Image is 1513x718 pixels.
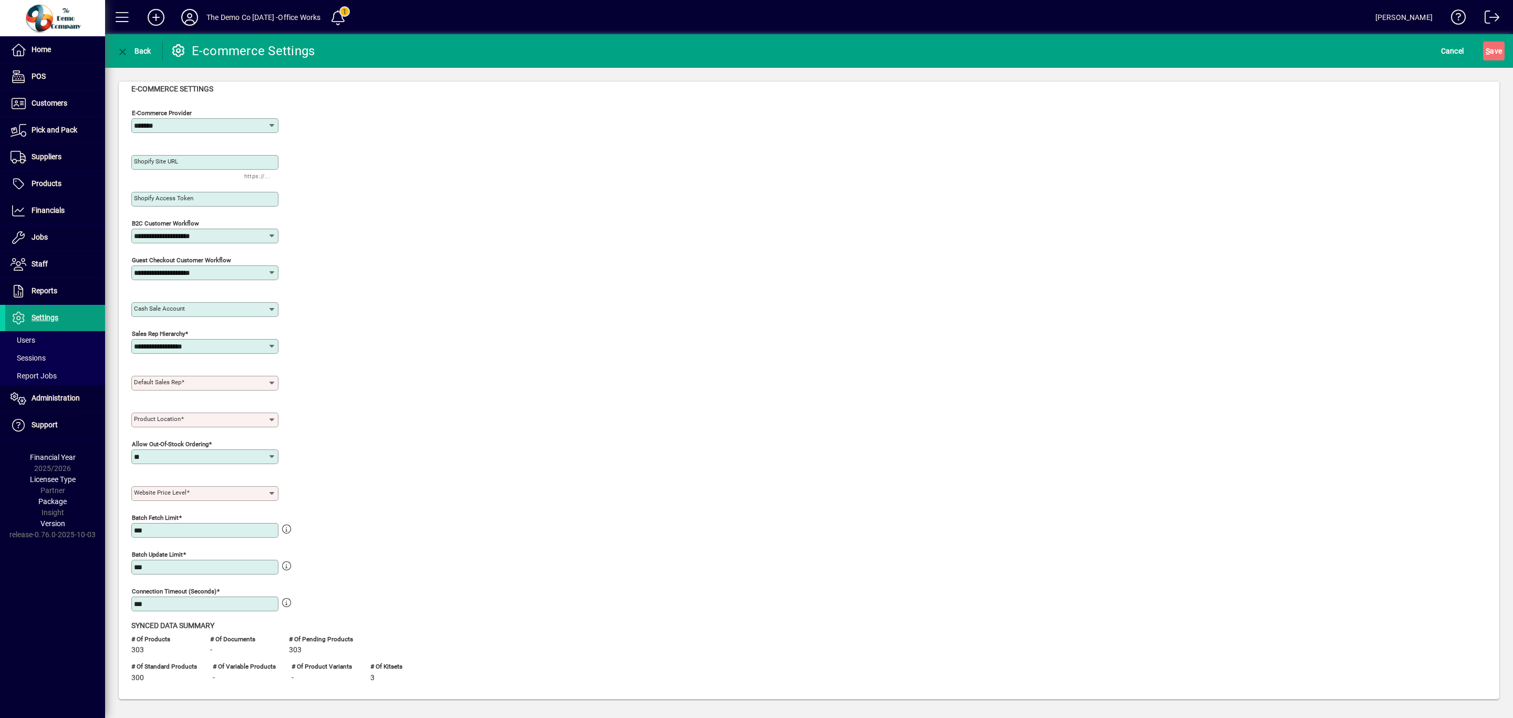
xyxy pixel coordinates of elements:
span: Report Jobs [11,372,57,380]
a: POS [5,64,105,90]
button: Add [139,8,173,27]
button: Back [113,42,154,60]
span: Jobs [32,233,48,241]
span: # of Kitsets [370,663,433,670]
span: Financial Year [30,453,76,461]
mat-label: Allow out-of-stock ordering [132,440,209,448]
span: # of Product Variants [292,663,355,670]
button: Profile [173,8,206,27]
span: Customers [32,99,67,107]
button: Save [1483,42,1505,60]
span: Administration [32,394,80,402]
div: The Demo Co [DATE] -Office Works [206,9,321,26]
span: Home [32,45,51,54]
span: S [1486,47,1490,55]
span: E-commerce Settings [131,85,213,93]
span: # of Variable Products [213,663,276,670]
span: Back [116,47,151,55]
div: E-commerce Settings [171,43,315,59]
mat-label: Product location [134,415,181,423]
mat-label: Shopify Site URL [134,158,178,165]
mat-label: Batch update limit [132,551,183,558]
span: 300 [131,674,144,682]
span: Licensee Type [30,475,76,484]
app-page-header-button: Back [105,42,163,60]
a: Pick and Pack [5,117,105,143]
span: 303 [289,646,302,654]
a: Home [5,37,105,63]
span: Settings [32,313,58,322]
span: Products [32,179,61,188]
mat-label: E-commerce Provider [132,109,192,117]
span: - [210,646,212,654]
span: # of Pending Products [289,636,353,643]
a: Knowledge Base [1443,2,1466,36]
mat-hint: https://... [244,170,270,182]
a: Staff [5,251,105,278]
span: Reports [32,286,57,295]
mat-label: Connection timeout (seconds) [132,588,216,595]
a: Administration [5,385,105,412]
a: Report Jobs [5,367,105,385]
span: Package [38,497,67,506]
a: Sessions [5,349,105,367]
a: Jobs [5,224,105,251]
a: Logout [1477,2,1500,36]
mat-label: Guest Checkout Customer Workflow [132,257,231,264]
span: # of Products [131,636,194,643]
mat-label: Default sales rep [134,378,181,386]
mat-label: Batch fetch limit [132,514,179,521]
span: Synced Data Summary [131,621,214,630]
button: Cancel [1438,42,1467,60]
a: Reports [5,278,105,304]
a: Users [5,331,105,349]
mat-label: B2C Customer Workflow [132,220,199,227]
mat-label: Website Price Level [134,489,186,496]
span: Pick and Pack [32,126,77,134]
a: Customers [5,90,105,117]
span: # of Documents [210,636,273,643]
a: Products [5,171,105,197]
span: - [213,674,215,682]
span: # of Standard Products [131,663,197,670]
span: Version [40,519,65,528]
a: Suppliers [5,144,105,170]
span: Support [32,420,58,429]
mat-label: Cash sale account [134,305,185,312]
div: [PERSON_NAME] [1375,9,1433,26]
span: Sessions [11,354,46,362]
span: ave [1486,43,1502,59]
span: Financials [32,206,65,214]
a: Financials [5,198,105,224]
span: 303 [131,646,144,654]
span: Users [11,336,35,344]
span: 3 [370,674,375,682]
span: POS [32,72,46,80]
span: Suppliers [32,152,61,161]
span: Cancel [1441,43,1464,59]
span: Staff [32,260,48,268]
a: Support [5,412,105,438]
span: - [292,674,294,682]
mat-label: Sales Rep Hierarchy [132,330,185,337]
mat-label: Shopify Access Token [134,194,193,202]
